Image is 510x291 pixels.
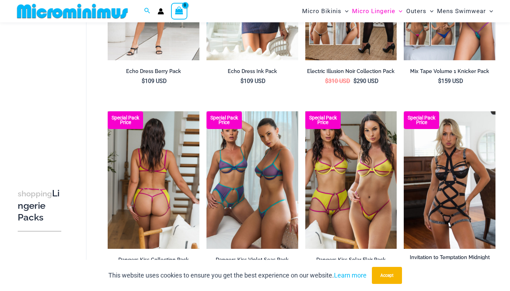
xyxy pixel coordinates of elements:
[438,78,441,84] span: $
[206,116,242,125] b: Special Pack Price
[404,254,495,270] a: Invitation to Temptation Midnight Pack
[108,116,143,125] b: Special Pack Price
[404,68,495,75] h2: Mix Tape Volume 1 Knicker Pack
[404,116,439,125] b: Special Pack Price
[206,257,298,263] h2: Dangers Kiss Violet Seas Pack
[206,111,298,249] a: Dangers kiss Violet Seas Pack Dangers Kiss Violet Seas 1060 Bra 611 Micro 04Dangers Kiss Violet S...
[305,68,397,77] a: Electric Illusion Noir Collection Pack
[305,116,341,125] b: Special Pack Price
[108,111,199,249] a: Dangers kiss Collection Pack Dangers Kiss Solar Flair 1060 Bra 611 Micro 1760 Garter 03Dangers Ki...
[352,2,395,20] span: Micro Lingerie
[334,272,367,279] a: Learn more
[158,8,164,15] a: Account icon link
[240,78,244,84] span: $
[438,78,463,84] bdi: 159 USD
[300,2,350,20] a: Micro BikinisMenu ToggleMenu Toggle
[305,257,397,266] a: Dangers Kiss Solar Flair Pack
[206,111,298,249] img: Dangers kiss Violet Seas Pack
[305,68,397,75] h2: Electric Illusion Noir Collection Pack
[108,257,199,266] a: Dangers Kiss Collection Pack
[142,78,145,84] span: $
[435,2,495,20] a: Mens SwimwearMenu ToggleMenu Toggle
[108,68,199,77] a: Echo Dress Berry Pack
[171,3,187,19] a: View Shopping Cart, empty
[206,68,298,77] a: Echo Dress Ink Pack
[353,78,357,84] span: $
[206,257,298,266] a: Dangers Kiss Violet Seas Pack
[305,111,397,249] img: Dangers kiss Solar Flair Pack
[372,267,402,284] button: Accept
[437,2,486,20] span: Mens Swimwear
[299,1,496,21] nav: Site Navigation
[206,68,298,75] h2: Echo Dress Ink Pack
[240,78,266,84] bdi: 109 USD
[305,111,397,249] a: Dangers kiss Solar Flair Pack Dangers Kiss Solar Flair 1060 Bra 6060 Thong 1760 Garter 03Dangers ...
[426,2,433,20] span: Menu Toggle
[395,2,402,20] span: Menu Toggle
[18,189,52,198] span: shopping
[404,254,495,267] h2: Invitation to Temptation Midnight Pack
[144,7,151,16] a: Search icon link
[486,2,493,20] span: Menu Toggle
[108,111,199,249] img: Dangers Kiss Solar Flair 1060 Bra 611 Micro 1760 Garter 03
[404,111,495,249] img: Invitation to Temptation Midnight 1037 Bra 6037 Thong 1954 Bodysuit 02
[302,2,341,20] span: Micro Bikinis
[305,257,397,263] h2: Dangers Kiss Solar Flair Pack
[108,270,367,281] p: This website uses cookies to ensure you get the best experience on our website.
[325,78,350,84] bdi: 310 USD
[404,68,495,77] a: Mix Tape Volume 1 Knicker Pack
[142,78,167,84] bdi: 109 USD
[404,2,435,20] a: OutersMenu ToggleMenu Toggle
[14,3,131,19] img: MM SHOP LOGO FLAT
[108,68,199,75] h2: Echo Dress Berry Pack
[341,2,348,20] span: Menu Toggle
[18,24,81,166] iframe: TrustedSite Certified
[18,188,61,224] h3: Lingerie Packs
[350,2,404,20] a: Micro LingerieMenu ToggleMenu Toggle
[108,257,199,263] h2: Dangers Kiss Collection Pack
[325,78,328,84] span: $
[404,111,495,249] a: Invitation to Temptation Midnight 1037 Bra 6037 Thong 1954 Bodysuit 02 Invitation to Temptation M...
[406,2,426,20] span: Outers
[353,78,379,84] bdi: 290 USD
